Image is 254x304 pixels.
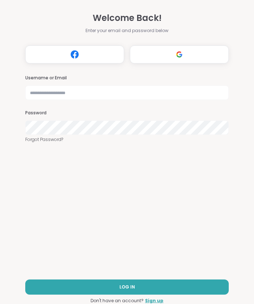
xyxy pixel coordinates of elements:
a: Forgot Password? [25,136,228,143]
span: Don't have an account? [91,298,144,304]
h3: Password [25,110,228,116]
span: Enter your email and password below [86,27,168,34]
img: ShareWell Logomark [172,48,186,61]
span: LOG IN [119,284,135,290]
button: LOG IN [25,279,228,295]
a: Sign up [145,298,163,304]
span: Welcome Back! [93,12,162,25]
h3: Username or Email [25,75,228,81]
img: ShareWell Logomark [68,48,82,61]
